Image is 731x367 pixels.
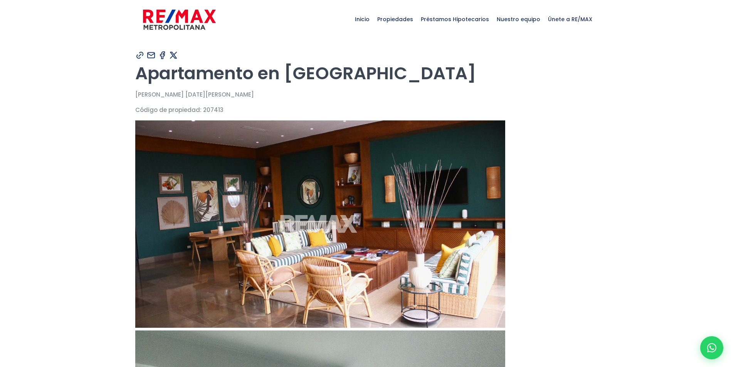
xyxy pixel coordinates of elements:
[169,50,178,60] img: Compartir
[417,8,493,31] span: Préstamos Hipotecarios
[135,106,202,114] span: Código de propiedad:
[493,8,544,31] span: Nuestro equipo
[203,106,224,114] span: 207413
[135,90,596,99] p: [PERSON_NAME] [DATE][PERSON_NAME]
[351,8,373,31] span: Inicio
[135,50,145,60] img: Compartir
[135,63,596,84] h1: Apartamento en [GEOGRAPHIC_DATA]
[544,8,596,31] span: Únete a RE/MAX
[143,8,216,31] img: remax-metropolitana-logo
[135,120,505,328] img: Apartamento en Piantini
[146,50,156,60] img: Compartir
[373,8,417,31] span: Propiedades
[158,50,167,60] img: Compartir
